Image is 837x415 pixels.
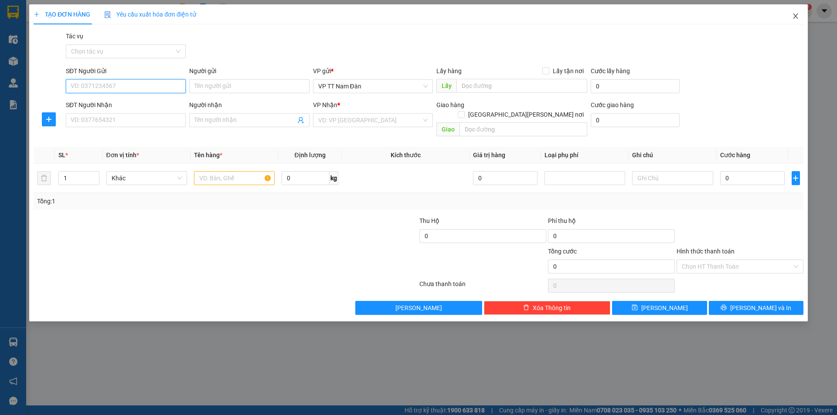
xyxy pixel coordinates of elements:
[709,301,803,315] button: printer[PERSON_NAME] và In
[318,80,428,93] span: VP TT Nam Đàn
[34,11,40,17] span: plus
[66,100,186,110] div: SĐT Người Nhận
[37,196,323,206] div: Tổng: 1
[42,116,55,123] span: plus
[632,171,713,185] input: Ghi Chú
[792,175,800,182] span: plus
[730,303,791,313] span: [PERSON_NAME] và In
[297,117,304,124] span: user-add
[436,122,459,136] span: Giao
[313,101,337,108] span: VP Nhận
[419,217,439,224] span: Thu Hộ
[418,279,547,294] div: Chưa thanh toán
[523,304,529,311] span: delete
[330,171,338,185] span: kg
[484,301,611,315] button: deleteXóa Thông tin
[591,113,680,127] input: Cước giao hàng
[632,304,638,311] span: save
[112,172,182,185] span: Khác
[189,100,309,110] div: Người nhận
[792,171,800,185] button: plus
[66,66,186,76] div: SĐT Người Gửi
[194,171,275,185] input: VD: Bàn, Ghế
[391,152,421,159] span: Kích thước
[720,152,750,159] span: Cước hàng
[783,4,808,29] button: Close
[549,66,587,76] span: Lấy tận nơi
[194,152,222,159] span: Tên hàng
[58,152,65,159] span: SL
[677,248,735,255] label: Hình thức thanh toán
[591,67,630,74] label: Cước lấy hàng
[541,147,629,164] th: Loại phụ phí
[436,79,456,93] span: Lấy
[456,79,587,93] input: Dọc đường
[548,216,675,229] div: Phí thu hộ
[66,33,83,40] label: Tác vụ
[591,101,634,108] label: Cước giao hàng
[34,11,90,18] span: TẠO ĐƠN HÀNG
[533,303,571,313] span: Xóa Thông tin
[42,112,56,126] button: plus
[473,152,505,159] span: Giá trị hàng
[294,152,325,159] span: Định lượng
[792,13,799,20] span: close
[436,101,464,108] span: Giao hàng
[189,66,309,76] div: Người gửi
[459,122,587,136] input: Dọc đường
[473,171,538,185] input: 0
[436,67,462,74] span: Lấy hàng
[612,301,707,315] button: save[PERSON_NAME]
[395,303,442,313] span: [PERSON_NAME]
[37,171,51,185] button: delete
[104,11,111,18] img: icon
[355,301,482,315] button: [PERSON_NAME]
[629,147,716,164] th: Ghi chú
[313,66,433,76] div: VP gửi
[548,248,577,255] span: Tổng cước
[465,110,587,119] span: [GEOGRAPHIC_DATA][PERSON_NAME] nơi
[104,11,196,18] span: Yêu cầu xuất hóa đơn điện tử
[591,79,680,93] input: Cước lấy hàng
[721,304,727,311] span: printer
[641,303,688,313] span: [PERSON_NAME]
[106,152,139,159] span: Đơn vị tính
